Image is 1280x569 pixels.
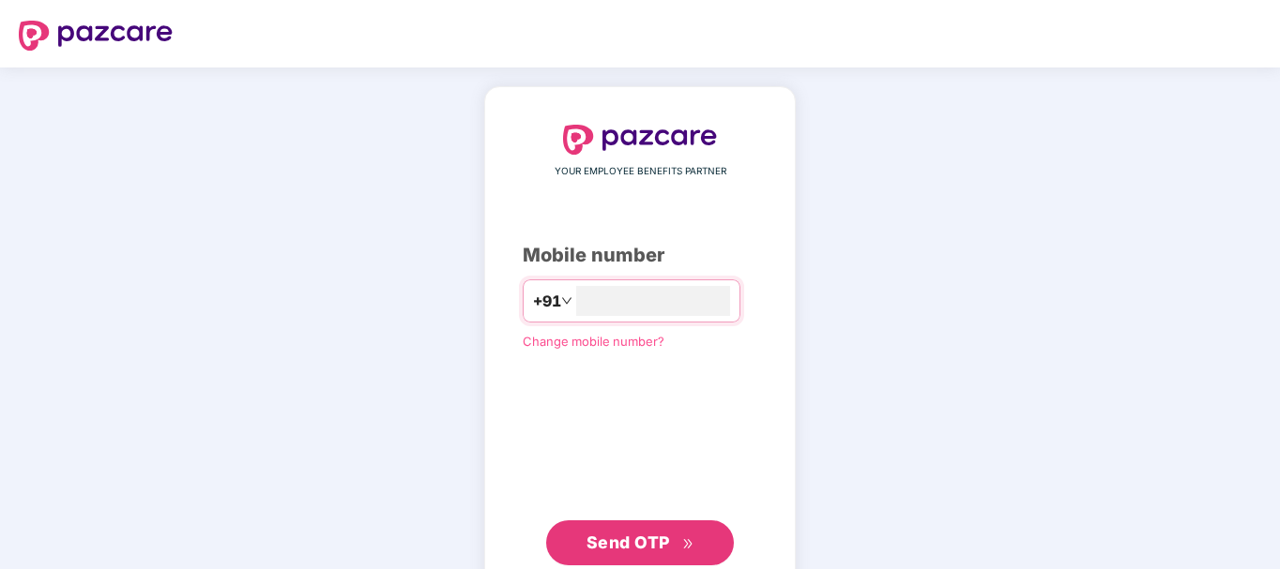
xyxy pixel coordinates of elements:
a: Change mobile number? [523,334,664,349]
span: Send OTP [587,532,670,552]
span: YOUR EMPLOYEE BENEFITS PARTNER [555,164,726,179]
button: Send OTPdouble-right [546,520,734,565]
img: logo [563,125,717,155]
img: logo [19,21,173,51]
span: down [561,295,572,307]
span: double-right [682,538,694,550]
div: Mobile number [523,241,757,270]
span: +91 [533,290,561,313]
